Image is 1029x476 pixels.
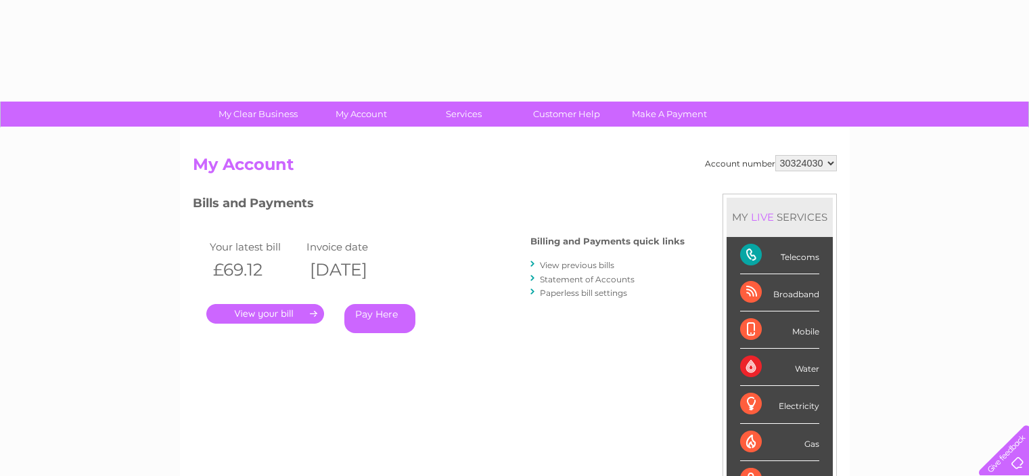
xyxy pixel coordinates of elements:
[408,102,520,127] a: Services
[193,194,685,217] h3: Bills and Payments
[740,424,819,461] div: Gas
[540,274,635,284] a: Statement of Accounts
[344,304,415,333] a: Pay Here
[305,102,417,127] a: My Account
[740,311,819,349] div: Mobile
[206,238,304,256] td: Your latest bill
[614,102,725,127] a: Make A Payment
[540,288,627,298] a: Paperless bill settings
[705,155,837,171] div: Account number
[740,237,819,274] div: Telecoms
[727,198,833,236] div: MY SERVICES
[303,256,401,284] th: [DATE]
[303,238,401,256] td: Invoice date
[740,349,819,386] div: Water
[206,304,324,324] a: .
[748,211,777,223] div: LIVE
[206,256,304,284] th: £69.12
[511,102,622,127] a: Customer Help
[193,155,837,181] h2: My Account
[530,236,685,246] h4: Billing and Payments quick links
[740,274,819,311] div: Broadband
[540,260,614,270] a: View previous bills
[202,102,314,127] a: My Clear Business
[740,386,819,423] div: Electricity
